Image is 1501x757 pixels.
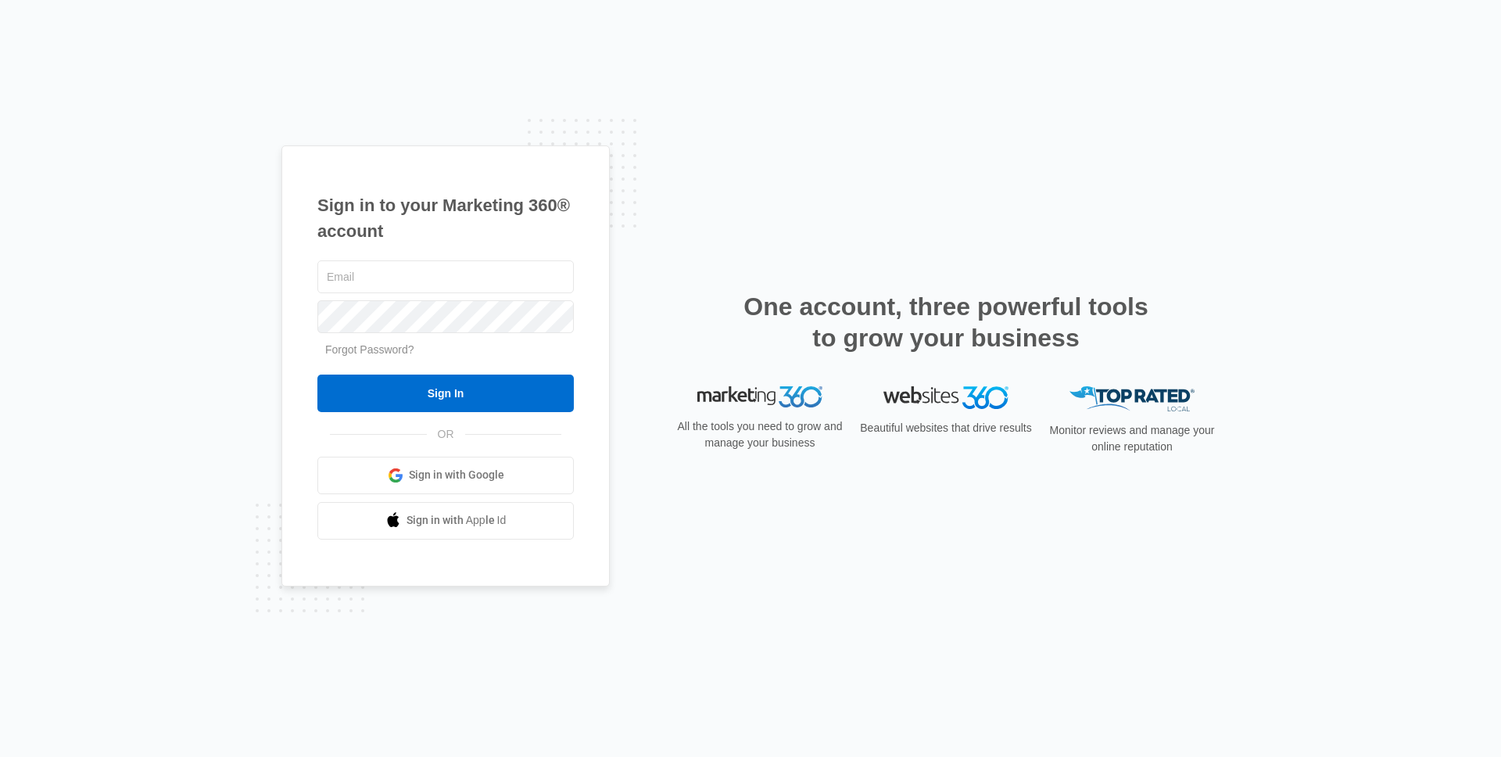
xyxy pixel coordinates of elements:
[697,386,822,408] img: Marketing 360
[427,426,465,443] span: OR
[317,260,574,293] input: Email
[672,418,847,451] p: All the tools you need to grow and manage your business
[317,457,574,494] a: Sign in with Google
[739,291,1153,353] h2: One account, three powerful tools to grow your business
[325,343,414,356] a: Forgot Password?
[858,420,1034,436] p: Beautiful websites that drive results
[1044,422,1220,455] p: Monitor reviews and manage your online reputation
[317,375,574,412] input: Sign In
[883,386,1008,409] img: Websites 360
[317,192,574,244] h1: Sign in to your Marketing 360® account
[407,512,507,529] span: Sign in with Apple Id
[1069,386,1195,412] img: Top Rated Local
[317,502,574,540] a: Sign in with Apple Id
[409,467,504,483] span: Sign in with Google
